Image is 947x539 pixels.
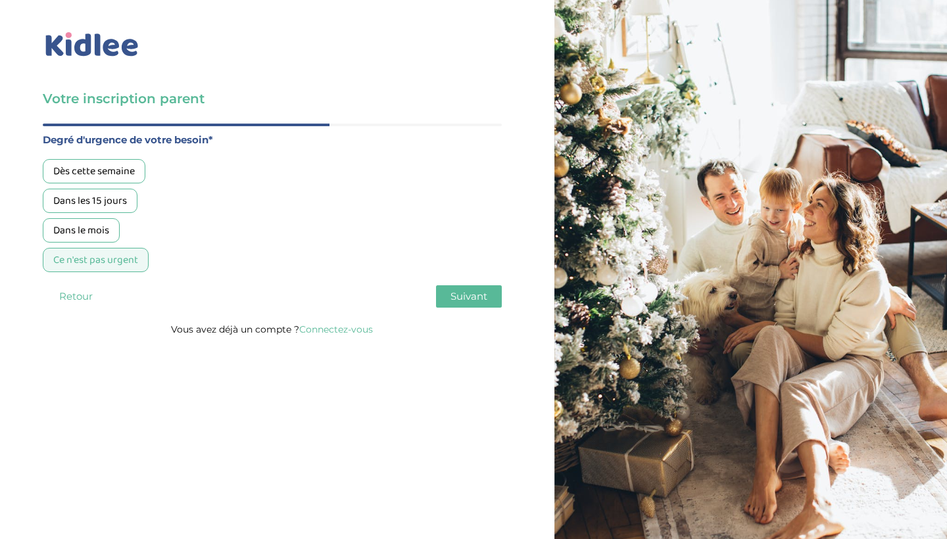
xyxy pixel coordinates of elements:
[43,30,141,60] img: logo_kidlee_bleu
[450,290,487,302] span: Suivant
[43,131,502,149] label: Degré d'urgence de votre besoin*
[43,218,120,243] div: Dans le mois
[43,159,145,183] div: Dès cette semaine
[43,89,502,108] h3: Votre inscription parent
[43,189,137,213] div: Dans les 15 jours
[43,248,149,272] div: Ce n'est pas urgent
[299,323,373,335] a: Connectez-vous
[43,285,109,308] button: Retour
[43,321,502,338] p: Vous avez déjà un compte ?
[436,285,502,308] button: Suivant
